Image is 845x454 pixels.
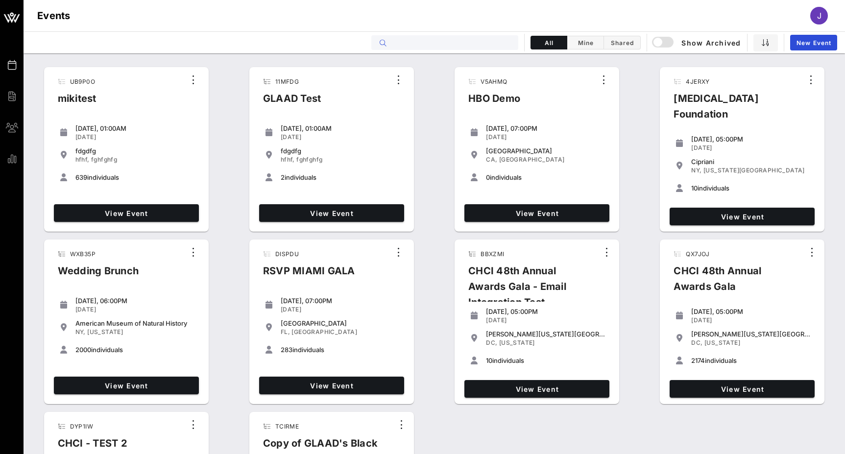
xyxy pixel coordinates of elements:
[70,78,95,85] span: UB9P0O
[486,156,497,163] span: CA,
[691,158,811,166] div: Cipriani
[281,328,290,335] span: FL,
[281,124,400,132] div: [DATE], 01:00AM
[486,147,605,155] div: [GEOGRAPHIC_DATA]
[486,173,490,181] span: 0
[281,156,295,163] span: hfhf,
[691,184,698,192] span: 10
[460,263,599,318] div: CHCI 48th Annual Awards Gala - Email Integration Test
[499,339,535,346] span: [US_STATE]
[50,263,147,287] div: Wedding Brunch
[537,39,561,47] span: All
[653,34,741,51] button: Show Archived
[486,357,605,364] div: individuals
[481,250,504,258] span: BBXZMI
[499,156,565,163] span: [GEOGRAPHIC_DATA]
[703,167,805,174] span: [US_STATE][GEOGRAPHIC_DATA]
[291,328,357,335] span: [GEOGRAPHIC_DATA]
[810,7,828,24] div: J
[610,39,634,47] span: Shared
[281,319,400,327] div: [GEOGRAPHIC_DATA]
[54,204,199,222] a: View Event
[255,91,329,114] div: GLAAD Test
[75,346,91,354] span: 2000
[468,385,605,393] span: View Event
[54,377,199,394] a: View Event
[704,339,740,346] span: [US_STATE]
[486,173,605,181] div: individuals
[259,377,404,394] a: View Event
[670,208,815,225] a: View Event
[531,36,567,49] button: All
[691,167,701,174] span: NY,
[674,213,811,221] span: View Event
[670,380,815,398] a: View Event
[70,423,93,430] span: DYP1IW
[573,39,598,47] span: Mine
[70,250,96,258] span: WXB35P
[604,36,641,49] button: Shared
[281,306,400,313] div: [DATE]
[653,37,741,48] span: Show Archived
[75,173,87,181] span: 639
[255,263,363,287] div: RSVP MIAMI GALA
[296,156,322,163] span: fghfghfg
[87,328,123,335] span: [US_STATE]
[486,316,605,324] div: [DATE]
[58,382,195,390] span: View Event
[37,8,71,24] h1: Events
[666,263,804,302] div: CHCI 48th Annual Awards Gala
[691,135,811,143] div: [DATE], 05:00PM
[691,184,811,192] div: individuals
[691,330,811,338] div: [PERSON_NAME][US_STATE][GEOGRAPHIC_DATA]
[567,36,604,49] button: Mine
[674,385,811,393] span: View Event
[75,173,195,181] div: individuals
[281,346,400,354] div: individuals
[686,250,709,258] span: QX7JOJ
[91,156,117,163] span: fghfghfg
[275,423,299,430] span: TCIRME
[275,250,299,258] span: DISPDU
[281,173,285,181] span: 2
[281,297,400,305] div: [DATE], 07:00PM
[796,39,831,47] span: New Event
[259,204,404,222] a: View Event
[486,357,492,364] span: 10
[468,209,605,217] span: View Event
[460,91,528,114] div: HBO Demo
[75,124,195,132] div: [DATE], 01:00AM
[481,78,507,85] span: V5AHMQ
[58,209,195,217] span: View Event
[686,78,709,85] span: 4JERXY
[50,91,104,114] div: mikitest
[486,133,605,141] div: [DATE]
[691,357,811,364] div: individuals
[263,382,400,390] span: View Event
[691,316,811,324] div: [DATE]
[464,204,609,222] a: View Event
[263,209,400,217] span: View Event
[281,173,400,181] div: individuals
[817,11,821,21] span: J
[75,147,195,155] div: fdgdfg
[75,297,195,305] div: [DATE], 06:00PM
[75,328,86,335] span: NY,
[666,91,803,130] div: [MEDICAL_DATA] Foundation
[486,124,605,132] div: [DATE], 07:00PM
[691,308,811,315] div: [DATE], 05:00PM
[75,346,195,354] div: individuals
[275,78,299,85] span: 11MFDG
[691,357,705,364] span: 2174
[281,133,400,141] div: [DATE]
[486,308,605,315] div: [DATE], 05:00PM
[281,346,292,354] span: 283
[691,339,702,346] span: DC,
[486,339,497,346] span: DC,
[790,35,837,50] a: New Event
[464,380,609,398] a: View Event
[75,319,195,327] div: American Museum of Natural History
[75,156,90,163] span: hfhf,
[75,133,195,141] div: [DATE]
[691,144,811,152] div: [DATE]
